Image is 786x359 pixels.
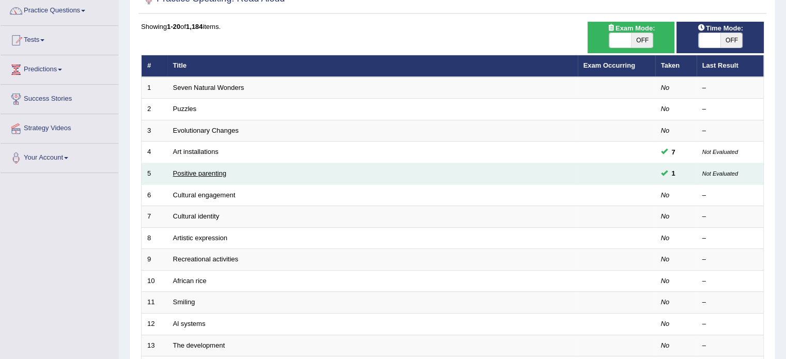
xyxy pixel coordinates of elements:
[661,212,670,220] em: No
[661,105,670,113] em: No
[173,105,197,113] a: Puzzles
[142,99,167,120] td: 2
[142,184,167,206] td: 6
[702,276,758,286] div: –
[173,191,236,199] a: Cultural engagement
[702,298,758,307] div: –
[173,277,207,285] a: African rice
[720,33,742,48] span: OFF
[588,22,675,53] div: Show exams occurring in exams
[661,84,670,91] em: No
[661,191,670,199] em: No
[1,114,118,140] a: Strategy Videos
[693,23,747,34] span: Time Mode:
[1,55,118,81] a: Predictions
[142,120,167,142] td: 3
[173,127,239,134] a: Evolutionary Changes
[142,206,167,228] td: 7
[1,144,118,169] a: Your Account
[702,233,758,243] div: –
[702,341,758,351] div: –
[173,255,238,263] a: Recreational activities
[173,341,225,349] a: The development
[167,55,578,77] th: Title
[631,33,653,48] span: OFF
[702,170,738,177] small: Not Evaluated
[142,227,167,249] td: 8
[141,22,764,32] div: Showing of items.
[702,83,758,93] div: –
[142,142,167,163] td: 4
[186,23,203,30] b: 1,184
[142,55,167,77] th: #
[142,77,167,99] td: 1
[142,313,167,335] td: 12
[702,104,758,114] div: –
[173,234,227,242] a: Artistic expression
[702,191,758,200] div: –
[661,127,670,134] em: No
[668,168,680,179] span: You can still take this question
[668,147,680,158] span: You can still take this question
[173,169,226,177] a: Positive parenting
[661,298,670,306] em: No
[173,212,220,220] a: Cultural identity
[1,26,118,52] a: Tests
[661,320,670,327] em: No
[702,319,758,329] div: –
[142,270,167,292] td: 10
[661,234,670,242] em: No
[167,23,180,30] b: 1-20
[173,84,244,91] a: Seven Natural Wonders
[142,249,167,271] td: 9
[142,292,167,314] td: 11
[661,277,670,285] em: No
[142,163,167,185] td: 5
[702,126,758,136] div: –
[603,23,659,34] span: Exam Mode:
[173,320,206,327] a: Al systems
[702,149,738,155] small: Not Evaluated
[173,298,195,306] a: Smiling
[655,55,697,77] th: Taken
[1,85,118,111] a: Success Stories
[702,255,758,264] div: –
[702,212,758,222] div: –
[661,255,670,263] em: No
[661,341,670,349] em: No
[173,148,219,155] a: Art installations
[142,335,167,356] td: 13
[583,61,635,69] a: Exam Occurring
[697,55,764,77] th: Last Result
